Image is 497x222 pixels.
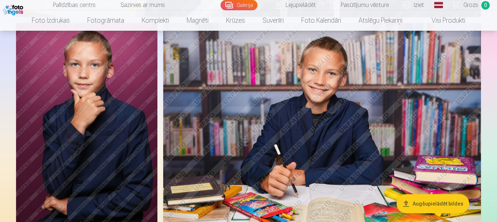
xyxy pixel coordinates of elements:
a: Suvenīri [254,10,293,31]
a: Atslēgu piekariņi [350,10,411,31]
a: Foto izdrukas [23,10,79,31]
span: Grozs [463,1,478,10]
a: Komplekti [133,10,178,31]
img: /fa1 [3,3,25,15]
a: Magnēti [178,10,217,31]
a: Visi produkti [411,10,474,31]
a: Foto kalendāri [293,10,350,31]
span: 0 [481,1,490,10]
a: Krūzes [217,10,254,31]
button: Augšupielādēt bildes [397,194,469,213]
a: Fotogrāmata [79,10,133,31]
